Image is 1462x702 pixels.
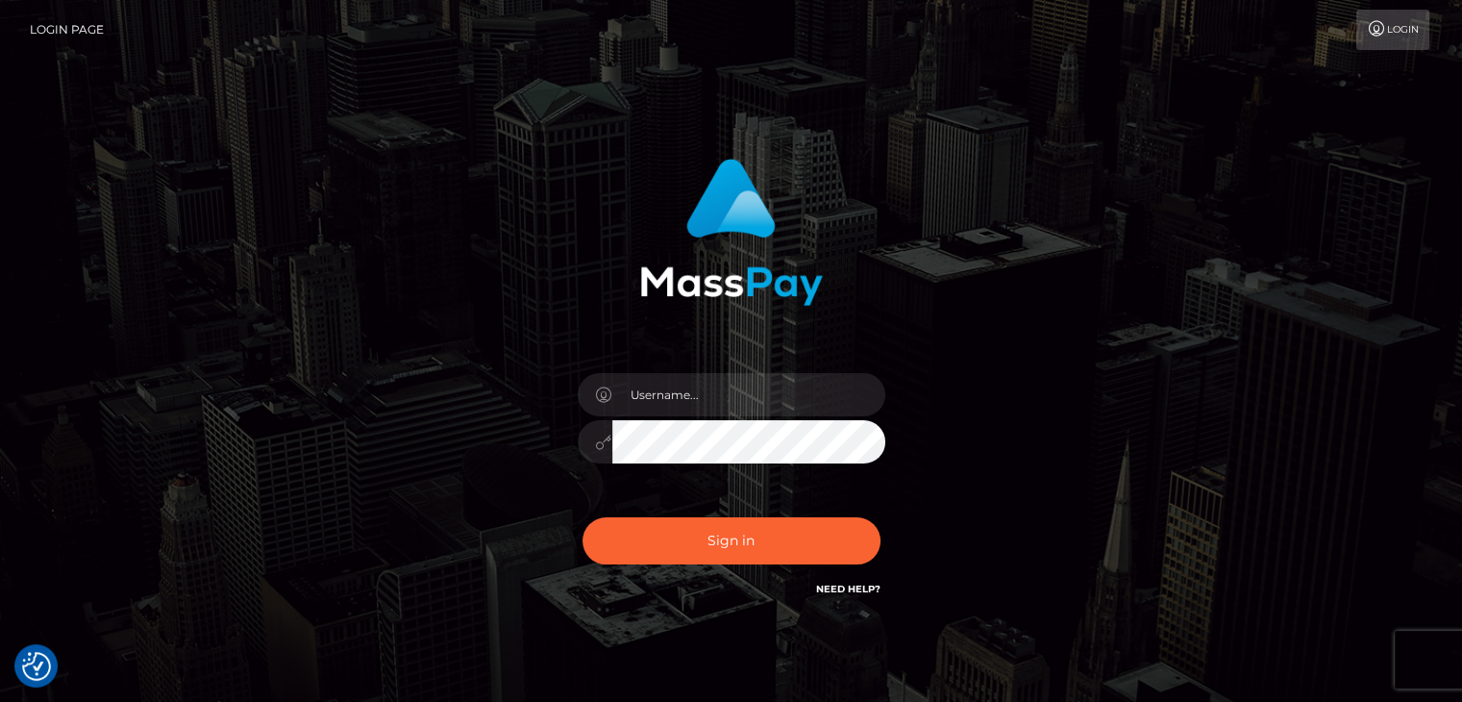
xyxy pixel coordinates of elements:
input: Username... [612,373,885,416]
button: Sign in [582,517,880,564]
img: MassPay Login [640,159,823,306]
a: Login [1356,10,1429,50]
a: Need Help? [816,583,880,595]
img: Revisit consent button [22,652,51,681]
a: Login Page [30,10,104,50]
button: Consent Preferences [22,652,51,681]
